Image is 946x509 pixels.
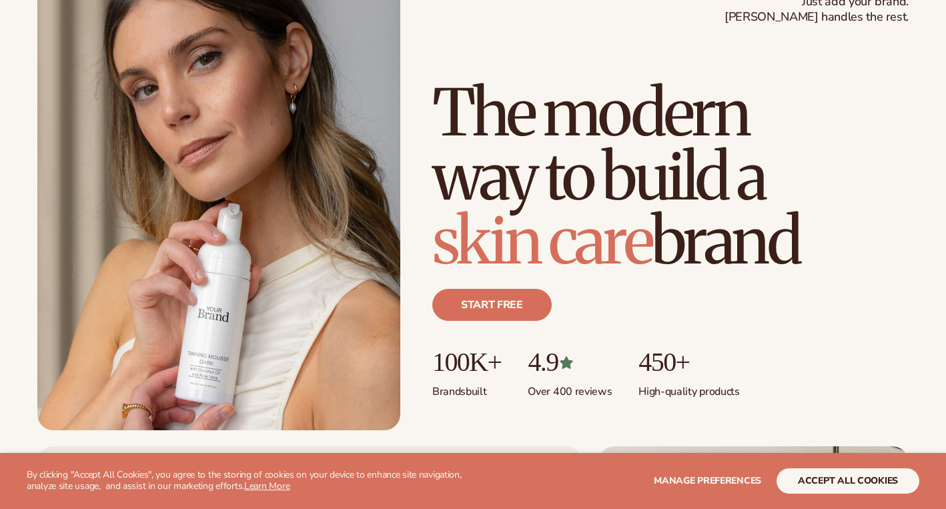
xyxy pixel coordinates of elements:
[777,468,919,494] button: accept all cookies
[432,377,501,399] p: Brands built
[244,480,290,492] a: Learn More
[432,201,651,281] span: skin care
[528,348,612,377] p: 4.9
[638,348,739,377] p: 450+
[528,377,612,399] p: Over 400 reviews
[638,377,739,399] p: High-quality products
[432,348,501,377] p: 100K+
[654,474,761,487] span: Manage preferences
[432,81,909,273] h1: The modern way to build a brand
[654,468,761,494] button: Manage preferences
[27,470,488,492] p: By clicking "Accept All Cookies", you agree to the storing of cookies on your device to enhance s...
[432,289,552,321] a: Start free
